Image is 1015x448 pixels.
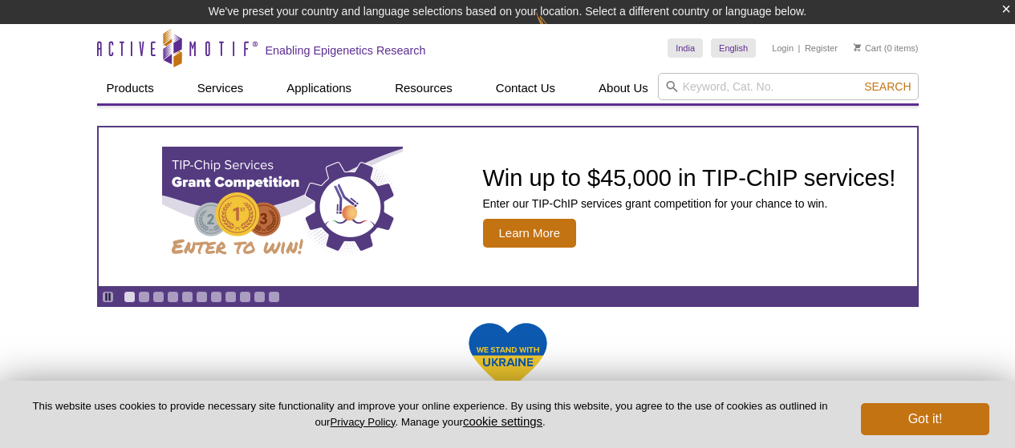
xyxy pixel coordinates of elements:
li: (0 items) [854,38,919,58]
button: Got it! [861,403,989,435]
a: Go to slide 3 [152,291,164,303]
button: cookie settings [463,414,542,428]
a: Go to slide 2 [138,291,150,303]
a: Privacy Policy [330,416,395,428]
a: Go to slide 5 [181,291,193,303]
a: Go to slide 11 [268,291,280,303]
a: Go to slide 6 [196,291,208,303]
p: Enter our TIP-ChIP services grant competition for your chance to win. [483,196,896,211]
span: Search [864,80,911,93]
a: Resources [385,73,462,103]
a: Go to slide 1 [124,291,136,303]
a: Toggle autoplay [102,291,114,303]
h2: Win up to $45,000 in TIP-ChIP services! [483,166,896,190]
img: Change Here [536,12,579,50]
a: Products [97,73,164,103]
a: English [711,38,756,58]
a: About Us [589,73,658,103]
a: Register [805,42,838,54]
a: Cart [854,42,882,54]
img: Your Cart [854,43,861,51]
a: India [668,38,703,58]
a: Go to slide 8 [225,291,237,303]
span: Learn More [483,219,577,248]
article: TIP-ChIP Services Grant Competition [99,127,917,286]
a: Go to slide 4 [167,291,179,303]
a: Go to slide 9 [239,291,251,303]
a: Contact Us [486,73,565,103]
a: Services [188,73,254,103]
img: TIP-ChIP Services Grant Competition [162,147,403,267]
a: Applications [277,73,361,103]
li: | [798,38,801,58]
a: Go to slide 7 [210,291,222,303]
input: Keyword, Cat. No. [658,73,919,100]
button: Search [859,79,916,94]
img: We Stand With Ukraine [468,321,548,393]
p: This website uses cookies to provide necessary site functionality and improve your online experie... [26,399,834,430]
h2: Enabling Epigenetics Research [266,43,426,58]
a: Login [772,42,794,54]
a: TIP-ChIP Services Grant Competition Win up to $45,000 in TIP-ChIP services! Enter our TIP-ChIP se... [99,127,917,286]
a: Go to slide 10 [254,291,266,303]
